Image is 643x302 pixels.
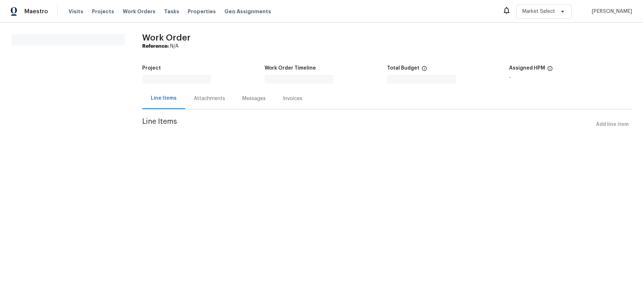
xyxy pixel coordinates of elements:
b: Reference: [142,44,169,49]
div: Invoices [283,95,302,102]
span: Market Select [522,8,555,15]
h5: Project [142,66,161,71]
h5: Assigned HPM [509,66,545,71]
div: Line Items [151,95,177,102]
span: Geo Assignments [224,8,271,15]
h5: Work Order Timeline [265,66,316,71]
span: Work Order [142,33,191,42]
span: Maestro [24,8,48,15]
div: Messages [242,95,266,102]
div: N/A [142,43,632,50]
span: Work Orders [123,8,155,15]
span: [PERSON_NAME] [589,8,632,15]
div: - [509,75,632,80]
div: Attachments [194,95,225,102]
span: Line Items [142,118,593,131]
h5: Total Budget [387,66,419,71]
span: Tasks [164,9,179,14]
span: Properties [188,8,216,15]
span: Visits [69,8,83,15]
span: The hpm assigned to this work order. [547,66,553,75]
span: Projects [92,8,114,15]
span: The total cost of line items that have been proposed by Opendoor. This sum includes line items th... [421,66,427,75]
